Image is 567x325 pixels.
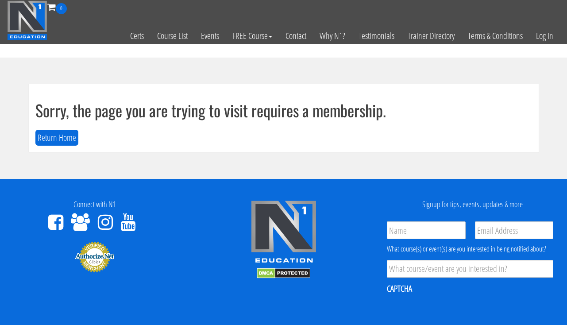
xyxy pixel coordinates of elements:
img: DMCA.com Protection Status [257,268,310,279]
a: Terms & Conditions [461,14,529,58]
a: Why N1? [313,14,352,58]
a: FREE Course [226,14,279,58]
img: Authorize.Net Merchant - Click to Verify [75,241,115,273]
a: Contact [279,14,313,58]
h4: Signup for tips, events, updates & more [385,200,560,209]
a: Log In [529,14,560,58]
input: Name [387,221,466,239]
h4: Connect with N1 [7,200,182,209]
label: CAPTCHA [387,283,412,294]
input: Email Address [475,221,554,239]
input: What course/event are you interested in? [387,260,553,278]
a: Testimonials [352,14,401,58]
a: Trainer Directory [401,14,461,58]
a: 0 [47,1,67,13]
a: Events [194,14,226,58]
h1: Sorry, the page you are trying to visit requires a membership. [35,101,532,119]
div: What course(s) or event(s) are you interested in being notified about? [387,244,553,254]
button: Return Home [35,130,78,146]
a: Certs [123,14,150,58]
img: n1-education [7,0,47,40]
img: n1-edu-logo [251,200,317,266]
a: Course List [150,14,194,58]
span: 0 [56,3,67,14]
